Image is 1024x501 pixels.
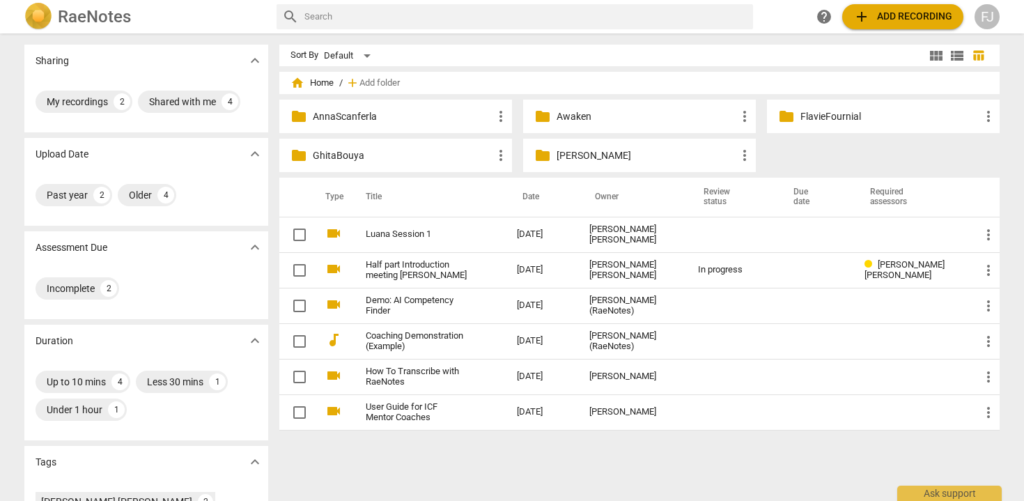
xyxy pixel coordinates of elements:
button: Show more [245,330,265,351]
span: audiotrack [325,332,342,348]
p: Assessment Due [36,240,107,255]
button: Upload [842,4,963,29]
div: Shared with me [149,95,216,109]
button: FJ [975,4,1000,29]
span: expand_more [247,454,263,470]
span: more_vert [736,108,753,125]
span: videocam [325,367,342,384]
div: Less 30 mins [147,375,203,389]
td: [DATE] [506,394,578,430]
div: Under 1 hour [47,403,102,417]
span: folder [778,108,795,125]
img: Logo [24,3,52,31]
span: videocam [325,296,342,313]
a: Demo: AI Competency Finder [366,295,467,316]
span: view_list [949,47,965,64]
span: more_vert [492,147,509,164]
span: home [290,76,304,90]
span: more_vert [980,404,997,421]
a: User Guide for ICF Mentor Coaches [366,402,467,423]
span: add [346,76,359,90]
div: 1 [209,373,226,390]
div: 2 [114,93,130,110]
div: Up to 10 mins [47,375,106,389]
div: 2 [100,280,117,297]
span: / [339,78,343,88]
th: Required assessors [853,178,969,217]
a: Coaching Demonstration (Example) [366,331,467,352]
span: Home [290,76,334,90]
a: How To Transcribe with RaeNotes [366,367,467,387]
span: more_vert [980,262,997,279]
p: Awaken [557,109,736,124]
div: [PERSON_NAME] (RaeNotes) [589,295,676,316]
th: Review status [687,178,776,217]
span: help [816,8,832,25]
span: Review status: in progress [864,259,878,270]
th: Type [314,178,349,217]
div: Ask support [897,486,1002,501]
div: My recordings [47,95,108,109]
span: more_vert [980,333,997,350]
span: folder [534,108,551,125]
p: Upload Date [36,147,88,162]
div: 4 [222,93,238,110]
span: Add folder [359,78,400,88]
span: Add recording [853,8,952,25]
a: Help [812,4,837,29]
button: Table view [968,45,988,66]
button: Show more [245,144,265,164]
span: expand_more [247,52,263,69]
span: table_chart [972,49,985,62]
th: Date [506,178,578,217]
span: videocam [325,403,342,419]
div: 4 [157,187,174,203]
span: expand_more [247,332,263,349]
div: In progress [698,265,765,275]
button: Show more [245,237,265,258]
input: Search [304,6,747,28]
p: AnnaScanferla [313,109,492,124]
div: [PERSON_NAME] (RaeNotes) [589,331,676,352]
button: List view [947,45,968,66]
div: [PERSON_NAME] [PERSON_NAME] [589,224,676,245]
span: more_vert [980,298,997,314]
th: Owner [578,178,687,217]
span: expand_more [247,239,263,256]
p: Sharing [36,54,69,68]
span: more_vert [492,108,509,125]
span: folder [534,147,551,164]
div: 2 [93,187,110,203]
td: [DATE] [506,323,578,359]
span: videocam [325,225,342,242]
th: Title [349,178,506,217]
td: [DATE] [506,288,578,323]
span: more_vert [980,369,997,385]
span: add [853,8,870,25]
span: more_vert [736,147,753,164]
th: Due date [777,178,853,217]
button: Tile view [926,45,947,66]
span: view_module [928,47,945,64]
p: Tags [36,455,56,470]
a: LogoRaeNotes [24,3,265,31]
td: [DATE] [506,359,578,394]
span: search [282,8,299,25]
div: Incomplete [47,282,95,295]
button: Show more [245,452,265,472]
div: 1 [108,401,125,418]
a: Half part Introduction meeting [PERSON_NAME] [366,260,467,281]
span: expand_more [247,146,263,162]
span: more_vert [980,108,997,125]
span: more_vert [980,226,997,243]
span: [PERSON_NAME] [PERSON_NAME] [864,259,945,280]
div: [PERSON_NAME] [PERSON_NAME] [589,260,676,281]
div: [PERSON_NAME] [589,407,676,417]
div: Older [129,188,152,202]
span: videocam [325,261,342,277]
span: folder [290,108,307,125]
a: Luana Session 1 [366,229,467,240]
p: Duration [36,334,73,348]
td: [DATE] [506,217,578,252]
